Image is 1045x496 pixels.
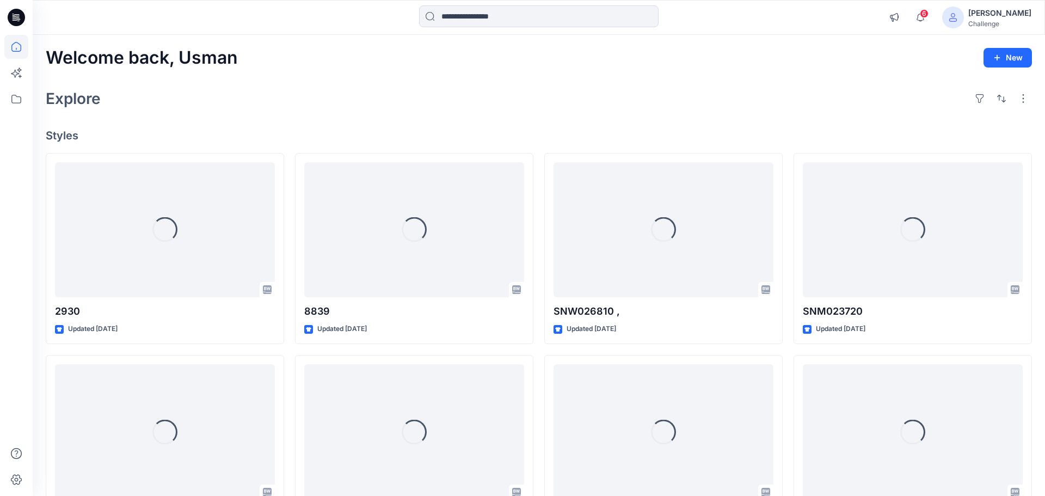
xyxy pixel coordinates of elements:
p: SNW026810 , [554,304,773,319]
p: SNM023720 [803,304,1023,319]
svg: avatar [949,13,957,22]
p: 8839 [304,304,524,319]
p: Updated [DATE] [816,323,865,335]
button: New [983,48,1032,68]
p: Updated [DATE] [68,323,118,335]
div: [PERSON_NAME] [968,7,1031,20]
div: Challenge [968,20,1031,28]
span: 6 [920,9,929,18]
h4: Styles [46,129,1032,142]
p: Updated [DATE] [317,323,367,335]
p: 2930 [55,304,275,319]
h2: Welcome back, Usman [46,48,238,68]
h2: Explore [46,90,101,107]
p: Updated [DATE] [567,323,616,335]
